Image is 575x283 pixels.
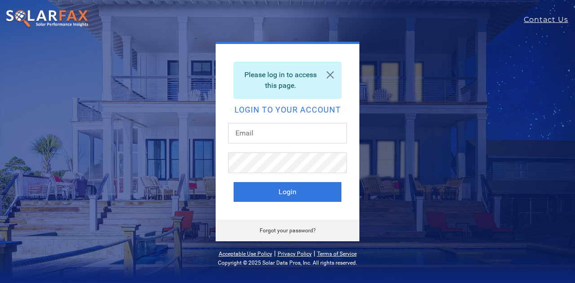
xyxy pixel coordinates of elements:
span: | [274,249,276,257]
a: Close [319,62,341,87]
a: Forgot your password? [260,227,316,234]
a: Privacy Policy [278,251,312,257]
a: Acceptable Use Policy [219,251,272,257]
button: Login [234,182,341,202]
input: Email [228,123,347,144]
img: SolarFax [5,9,90,28]
span: | [314,249,315,257]
a: Terms of Service [317,251,357,257]
a: Contact Us [524,14,575,25]
h2: Login to your account [234,106,341,114]
div: Please log in to access this page. [234,62,341,99]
